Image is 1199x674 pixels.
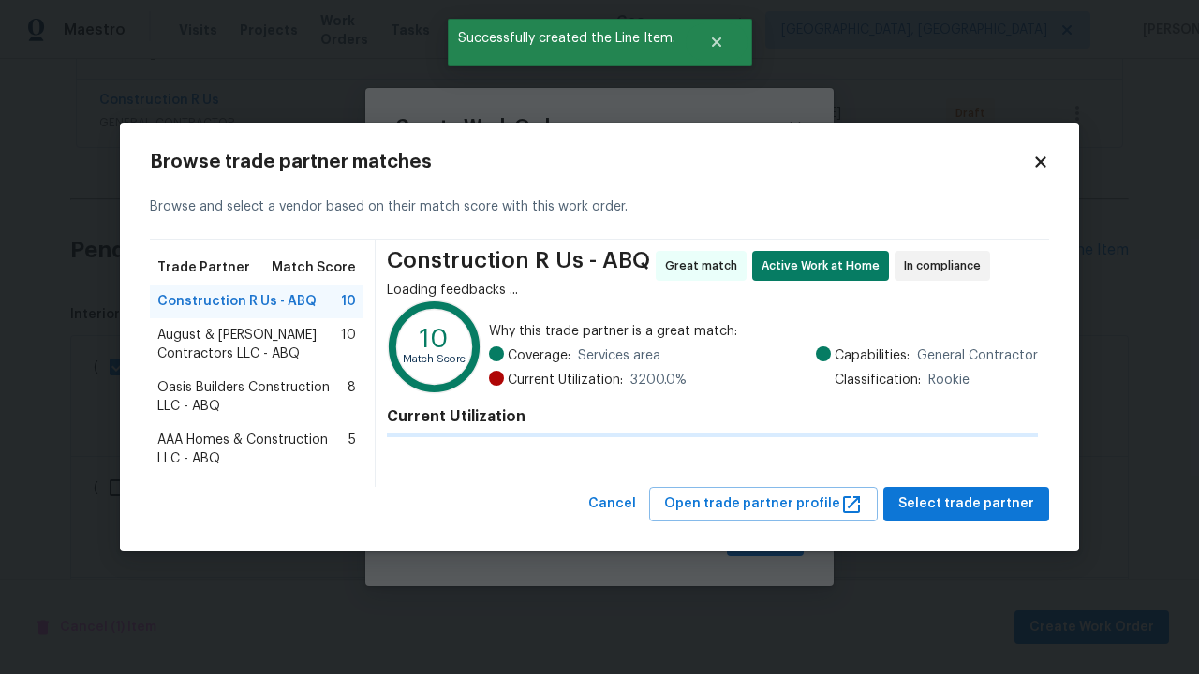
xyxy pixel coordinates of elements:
[898,492,1034,516] span: Select trade partner
[883,487,1049,521] button: Select trade partner
[588,492,636,516] span: Cancel
[665,256,745,275] span: Great match
[835,346,910,365] span: Capabilities:
[917,346,1038,365] span: General Contractor
[835,371,921,389] span: Classification:
[664,492,863,516] span: Open trade partner profile
[649,487,878,521] button: Open trade partner profile
[348,431,356,468] span: 5
[686,23,748,61] button: Close
[420,326,449,352] text: 10
[157,292,317,311] span: Construction R Us - ABQ
[581,487,644,521] button: Cancel
[348,378,356,416] span: 8
[630,371,687,389] span: 3200.0 %
[387,281,1038,300] div: Loading feedbacks ...
[157,326,341,363] span: August & [PERSON_NAME] Contractors LLC - ABQ
[150,153,1032,171] h2: Browse trade partner matches
[157,378,348,416] span: Oasis Builders Construction LLC - ABQ
[157,431,348,468] span: AAA Homes & Construction LLC - ABQ
[341,326,356,363] span: 10
[489,322,1038,341] span: Why this trade partner is a great match:
[341,292,356,311] span: 10
[448,19,686,58] span: Successfully created the Line Item.
[403,355,466,365] text: Match Score
[272,258,356,277] span: Match Score
[904,256,988,275] span: In compliance
[578,346,660,365] span: Services area
[157,258,250,277] span: Trade Partner
[508,346,570,365] span: Coverage:
[387,407,1038,426] h4: Current Utilization
[387,251,650,281] span: Construction R Us - ABQ
[508,371,623,389] span: Current Utilization:
[928,371,970,389] span: Rookie
[762,256,887,275] span: Active Work at Home
[150,175,1049,240] div: Browse and select a vendor based on their match score with this work order.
